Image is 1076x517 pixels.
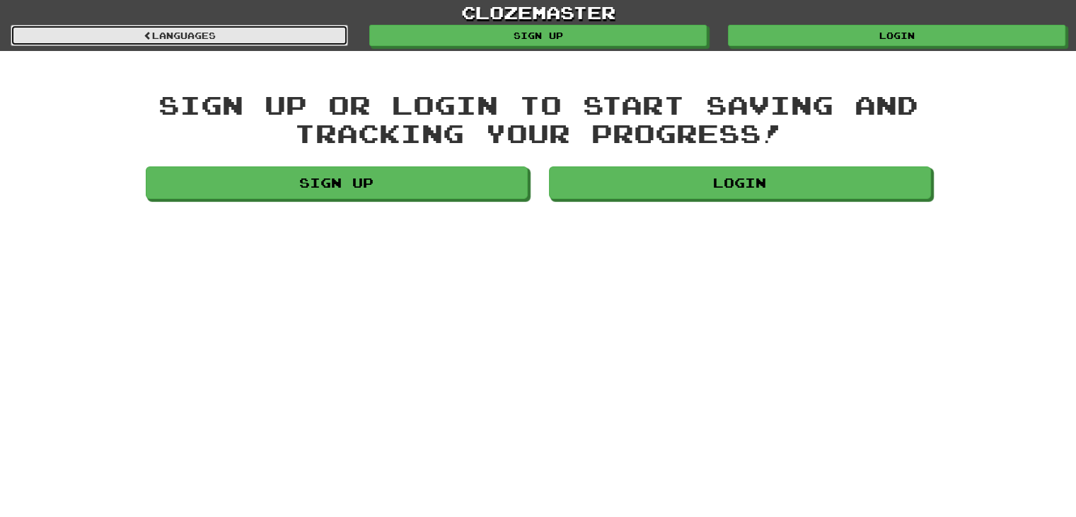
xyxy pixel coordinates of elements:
[549,166,931,199] a: Login
[146,166,528,199] a: Sign up
[369,25,707,46] a: Sign up
[146,91,931,147] div: Sign up or login to start saving and tracking your progress!
[728,25,1065,46] a: Login
[11,25,348,46] a: Languages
